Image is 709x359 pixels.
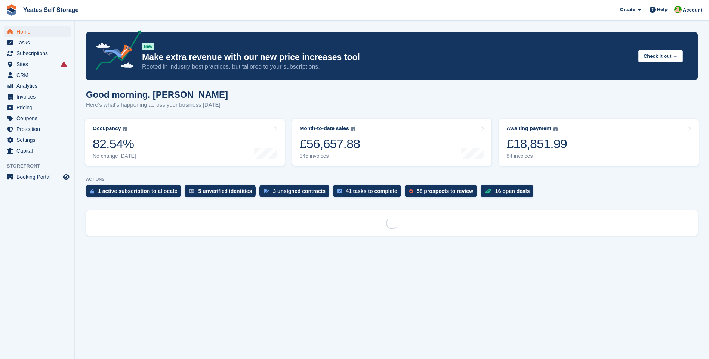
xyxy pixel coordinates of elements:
a: menu [4,59,71,69]
img: active_subscription_to_allocate_icon-d502201f5373d7db506a760aba3b589e785aa758c864c3986d89f69b8ff3... [90,189,94,194]
img: price-adjustments-announcement-icon-8257ccfd72463d97f412b2fc003d46551f7dbcb40ab6d574587a9cd5c0d94... [89,30,142,73]
a: menu [4,91,71,102]
a: menu [4,48,71,59]
a: menu [4,172,71,182]
span: CRM [16,70,61,80]
img: prospect-51fa495bee0391a8d652442698ab0144808aea92771e9ea1ae160a38d050c398.svg [409,189,413,193]
img: icon-info-grey-7440780725fd019a000dd9b08b2336e03edf1995a4989e88bcd33f0948082b44.svg [351,127,355,131]
span: Tasks [16,37,61,48]
a: menu [4,37,71,48]
a: menu [4,113,71,124]
span: Booking Portal [16,172,61,182]
span: Home [16,26,61,37]
a: Yeates Self Storage [20,4,82,16]
div: 345 invoices [300,153,360,159]
span: Account [683,6,702,14]
img: stora-icon-8386f47178a22dfd0bd8f6a31ec36ba5ce8667c1dd55bd0f319d3a0aa187defe.svg [6,4,17,16]
h1: Good morning, [PERSON_NAME] [86,90,228,100]
a: menu [4,81,71,91]
a: menu [4,135,71,145]
a: 41 tasks to complete [333,185,405,201]
a: Occupancy 82.54% No change [DATE] [85,119,285,166]
span: Create [620,6,635,13]
div: 41 tasks to complete [346,188,397,194]
a: menu [4,26,71,37]
img: icon-info-grey-7440780725fd019a000dd9b08b2336e03edf1995a4989e88bcd33f0948082b44.svg [553,127,558,131]
img: Angela Field [674,6,682,13]
span: Subscriptions [16,48,61,59]
div: Month-to-date sales [300,125,349,132]
a: 3 unsigned contracts [259,185,333,201]
a: Month-to-date sales £56,657.88 345 invoices [292,119,492,166]
span: Storefront [7,162,74,170]
span: Capital [16,146,61,156]
img: task-75834270c22a3079a89374b754ae025e5fb1db73e45f91037f5363f120a921f8.svg [337,189,342,193]
div: £56,657.88 [300,136,360,152]
div: NEW [142,43,154,50]
div: 5 unverified identities [198,188,252,194]
span: Invoices [16,91,61,102]
a: menu [4,102,71,113]
p: Here's what's happening across your business [DATE] [86,101,228,109]
i: Smart entry sync failures have occurred [61,61,67,67]
img: deal-1b604bf984904fb50ccaf53a9ad4b4a5d6e5aea283cecdc64d6e3604feb123c2.svg [485,188,491,194]
span: Analytics [16,81,61,91]
p: Make extra revenue with our new price increases tool [142,52,632,63]
div: Awaiting payment [506,125,551,132]
span: Protection [16,124,61,134]
a: 5 unverified identities [185,185,259,201]
a: menu [4,124,71,134]
div: £18,851.99 [506,136,567,152]
div: Occupancy [93,125,121,132]
div: 16 open deals [495,188,530,194]
a: menu [4,70,71,80]
span: Sites [16,59,61,69]
a: 16 open deals [481,185,537,201]
div: 58 prospects to review [417,188,473,194]
a: 58 prospects to review [405,185,481,201]
img: contract_signature_icon-13c848040528278c33f63329250d36e43548de30e8caae1d1a13099fd9432cc5.svg [264,189,269,193]
div: No change [DATE] [93,153,136,159]
div: 82.54% [93,136,136,152]
a: Awaiting payment £18,851.99 84 invoices [499,119,699,166]
span: Pricing [16,102,61,113]
a: 1 active subscription to allocate [86,185,185,201]
img: verify_identity-adf6edd0f0f0b5bbfe63781bf79b02c33cf7c696d77639b501bdc392416b5a36.svg [189,189,194,193]
p: Rooted in industry best practices, but tailored to your subscriptions. [142,63,632,71]
a: Preview store [62,172,71,181]
div: 3 unsigned contracts [273,188,326,194]
span: Help [657,6,668,13]
div: 1 active subscription to allocate [98,188,177,194]
p: ACTIONS [86,177,698,182]
button: Check it out → [638,50,683,62]
div: 84 invoices [506,153,567,159]
a: menu [4,146,71,156]
span: Settings [16,135,61,145]
span: Coupons [16,113,61,124]
img: icon-info-grey-7440780725fd019a000dd9b08b2336e03edf1995a4989e88bcd33f0948082b44.svg [123,127,127,131]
